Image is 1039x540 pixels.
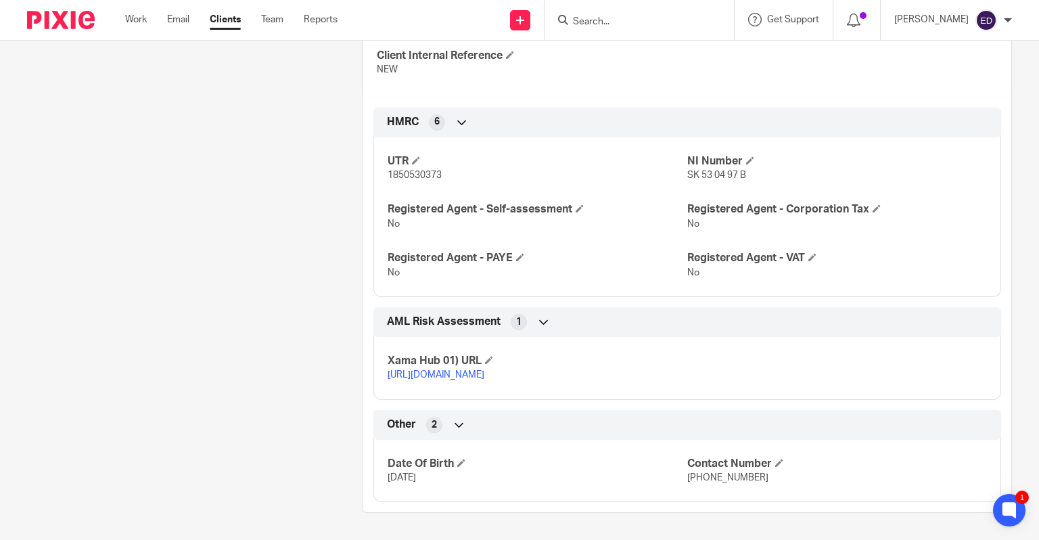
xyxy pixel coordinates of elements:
div: 1 [1015,491,1029,504]
input: Search [572,16,693,28]
h4: NI Number [687,154,987,168]
span: AML Risk Assessment [387,315,501,329]
span: Other [387,418,416,432]
span: HMRC [387,115,419,129]
a: Team [261,13,283,26]
h4: Contact Number [687,457,987,471]
span: 2 [432,418,437,432]
span: No [388,268,400,277]
span: No [687,219,699,229]
a: Reports [304,13,338,26]
span: 1850530373 [388,171,442,180]
h4: UTR [388,154,687,168]
img: svg%3E [975,9,997,31]
span: 1 [516,315,522,329]
span: NEW [377,65,398,74]
a: Email [167,13,189,26]
h4: Registered Agent - VAT [687,251,987,265]
span: No [687,268,699,277]
h4: Xama Hub 01) URL [388,354,687,368]
h4: Registered Agent - Corporation Tax [687,202,987,217]
a: Work [125,13,147,26]
span: No [388,219,400,229]
a: Clients [210,13,241,26]
h4: Client Internal Reference [377,49,687,63]
span: 6 [434,115,440,129]
p: [PERSON_NAME] [894,13,969,26]
span: SK 53 04 97 B [687,171,746,180]
h4: Registered Agent - PAYE [388,251,687,265]
img: Pixie [27,11,95,29]
h4: Date Of Birth [388,457,687,471]
a: [URL][DOMAIN_NAME] [388,370,484,380]
span: [PHONE_NUMBER] [687,473,768,482]
h4: Registered Agent - Self-assessment [388,202,687,217]
span: Get Support [767,15,819,24]
span: [DATE] [388,473,416,482]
